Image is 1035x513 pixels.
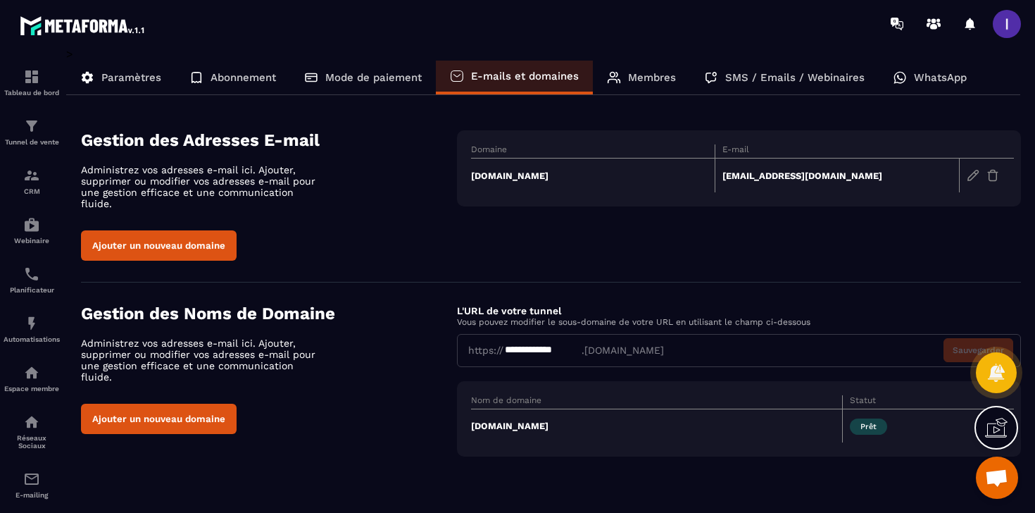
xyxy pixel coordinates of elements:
p: Paramètres [101,71,161,84]
p: Espace membre [4,385,60,393]
label: L'URL de votre tunnel [457,305,561,316]
p: Membres [628,71,676,84]
p: WhatsApp [914,71,967,84]
p: Abonnement [211,71,276,84]
a: automationsautomationsEspace membre [4,354,60,403]
th: Domaine [471,144,715,159]
img: formation [23,118,40,135]
p: Tunnel de vente [4,138,60,146]
p: Planificateur [4,286,60,294]
p: Administrez vos adresses e-mail ici. Ajouter, supprimer ou modifier vos adresses e-mail pour une ... [81,164,327,209]
img: scheduler [23,266,40,283]
a: formationformationCRM [4,156,60,206]
a: automationsautomationsAutomatisations [4,304,60,354]
p: Mode de paiement [325,71,422,84]
img: logo [20,13,146,38]
h4: Gestion des Adresses E-mail [81,130,457,150]
p: Tableau de bord [4,89,60,97]
p: CRM [4,187,60,195]
img: trash-gr.2c9399ab.svg [986,169,999,182]
a: formationformationTunnel de vente [4,107,60,156]
td: [DOMAIN_NAME] [471,159,715,193]
td: [DOMAIN_NAME] [471,409,843,443]
td: [EMAIL_ADDRESS][DOMAIN_NAME] [715,159,960,193]
button: Ajouter un nouveau domaine [81,404,237,434]
p: Administrez vos adresses e-mail ici. Ajouter, supprimer ou modifier vos adresses e-mail pour une ... [81,338,327,383]
button: Ajouter un nouveau domaine [81,230,237,261]
img: automations [23,216,40,233]
p: Réseaux Sociaux [4,434,60,450]
th: E-mail [715,144,960,159]
p: Automatisations [4,335,60,343]
a: social-networksocial-networkRéseaux Sociaux [4,403,60,460]
p: SMS / Emails / Webinaires [725,71,865,84]
a: formationformationTableau de bord [4,58,60,107]
img: email [23,471,40,488]
img: social-network [23,414,40,431]
th: Statut [843,395,976,409]
img: edit-gr.78e3acdd.svg [967,169,979,182]
a: emailemailE-mailing [4,460,60,509]
h4: Gestion des Noms de Domaine [81,304,457,323]
img: automations [23,364,40,381]
a: Ouvrir le chat [976,457,1018,499]
span: Prêt [850,419,887,435]
a: schedulerschedulerPlanificateur [4,255,60,304]
p: Vous pouvez modifier le sous-domaine de votre URL en utilisant le champ ci-dessous [457,317,1021,327]
p: E-mailing [4,491,60,499]
img: formation [23,167,40,184]
th: Nom de domaine [471,395,843,409]
a: automationsautomationsWebinaire [4,206,60,255]
img: automations [23,315,40,332]
p: E-mails et domaines [471,70,579,82]
p: Webinaire [4,237,60,245]
img: formation [23,68,40,85]
div: > [66,47,1021,478]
